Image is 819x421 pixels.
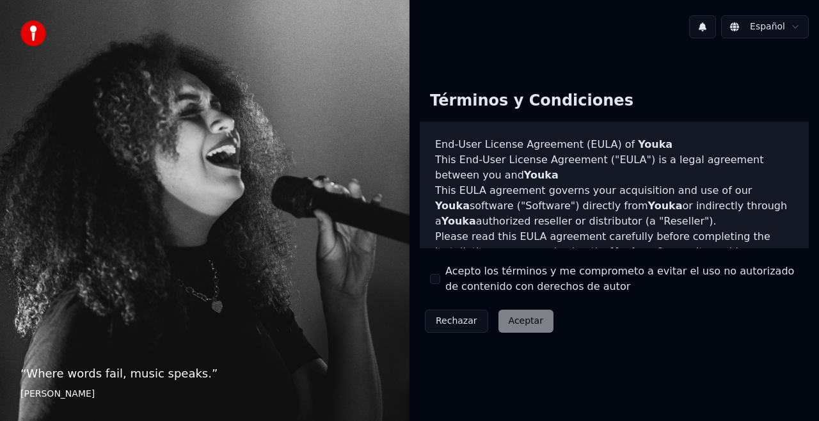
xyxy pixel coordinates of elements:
[648,200,683,212] span: Youka
[435,200,470,212] span: Youka
[435,183,793,229] p: This EULA agreement governs your acquisition and use of our software ("Software") directly from o...
[20,365,389,383] p: “ Where words fail, music speaks. ”
[524,169,559,181] span: Youka
[435,137,793,152] h3: End-User License Agreement (EULA) of
[445,264,799,294] label: Acepto los términos y me comprometo a evitar el uso no autorizado de contenido con derechos de autor
[435,152,793,183] p: This End-User License Agreement ("EULA") is a legal agreement between you and
[611,246,646,258] span: Youka
[20,20,46,46] img: youka
[435,229,793,290] p: Please read this EULA agreement carefully before completing the installation process and using th...
[20,388,389,401] footer: [PERSON_NAME]
[420,81,644,122] div: Términos y Condiciones
[425,310,488,333] button: Rechazar
[638,138,672,150] span: Youka
[441,215,476,227] span: Youka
